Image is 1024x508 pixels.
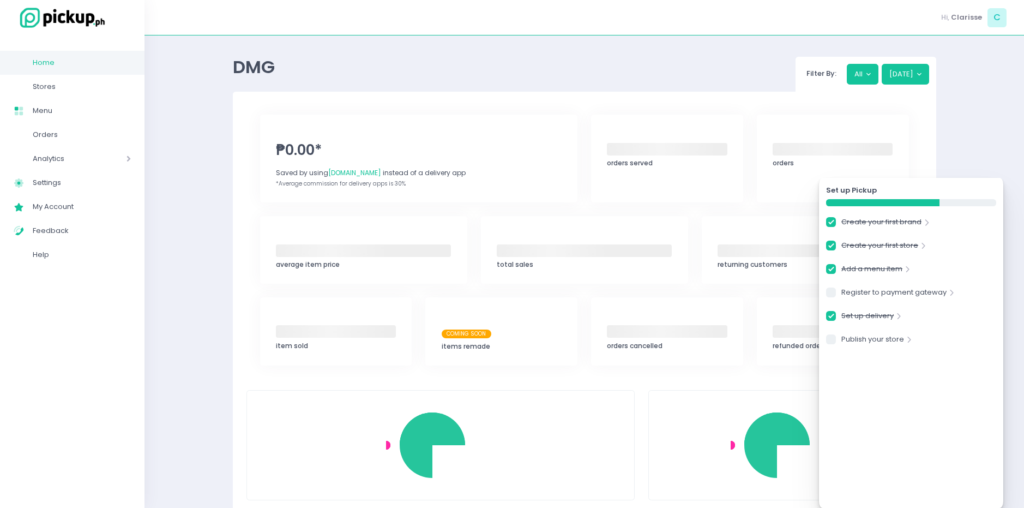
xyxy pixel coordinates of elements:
[276,244,451,257] span: ‌
[841,264,902,278] a: Add a menu item
[33,80,131,94] span: Stores
[757,115,909,202] a: ‌orders
[33,248,131,262] span: Help
[481,216,688,284] a: ‌total sales
[841,310,894,325] a: Set up delivery
[847,64,878,85] button: All
[14,6,106,29] img: logo
[941,12,949,23] span: Hi,
[33,152,95,166] span: Analytics
[33,224,131,238] span: Feedback
[773,143,893,156] span: ‌
[607,158,653,168] span: orders served
[607,341,662,350] span: orders cancelled
[757,297,909,366] a: ‌refunded orders
[773,341,827,350] span: refunded orders
[882,64,929,85] button: [DATE]
[826,185,877,196] strong: Set up Pickup
[841,334,904,349] a: Publish your store
[591,297,743,366] a: ‌orders cancelled
[951,12,982,23] span: Clarisse
[33,128,131,142] span: Orders
[276,325,396,338] span: ‌
[33,56,131,70] span: Home
[591,115,743,202] a: ‌orders served
[841,287,947,302] a: Register to payment gateway
[773,158,794,168] span: orders
[276,140,562,161] span: ₱0.00*
[276,260,340,269] span: average item price
[718,260,787,269] span: returning customers
[773,325,893,338] span: ‌
[987,8,1007,27] span: C
[497,260,533,269] span: total sales
[276,168,562,178] div: Saved by using instead of a delivery app
[233,55,275,79] span: DMG
[328,168,381,177] span: [DOMAIN_NAME]
[841,240,918,255] a: Create your first store
[33,176,131,190] span: Settings
[702,216,909,284] a: ‌returning customers
[442,330,492,338] span: Coming Soon
[260,216,467,284] a: ‌average item price
[607,325,727,338] span: ‌
[276,341,308,350] span: item sold
[607,143,727,156] span: ‌
[803,68,840,79] span: Filter By:
[442,342,490,351] span: items remade
[718,244,893,257] span: ‌
[497,244,672,257] span: ‌
[276,180,406,188] span: *Average commission for delivery apps is 30%
[260,297,412,366] a: ‌item sold
[33,104,131,118] span: Menu
[841,217,921,231] a: Create your first brand
[33,200,131,214] span: My Account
